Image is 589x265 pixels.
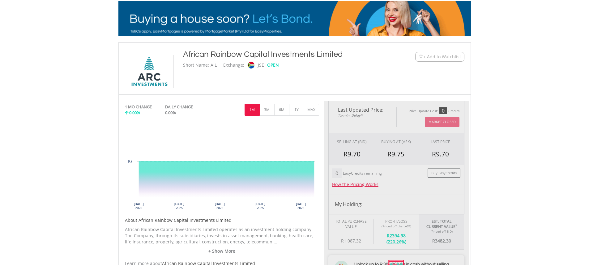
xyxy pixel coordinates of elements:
[125,122,319,214] div: Chart. Highcharts interactive chart.
[223,60,244,70] div: Exchange:
[165,110,176,115] span: 0.00%
[255,202,265,210] text: [DATE] 2025
[289,104,304,116] button: 1Y
[247,62,254,68] img: jse.png
[274,104,289,116] button: 6M
[296,202,306,210] text: [DATE] 2025
[125,248,319,254] a: + Show More
[125,226,319,245] p: African Rainbow Capital Investments Limited operates as an investment holding company. The Compan...
[183,49,377,60] div: African Rainbow Capital Investments Limited
[267,60,279,70] div: OPEN
[174,202,184,210] text: [DATE] 2025
[128,160,132,163] text: 9.7
[118,1,471,36] img: EasyMortage Promotion Banner
[129,110,140,115] span: 0.00%
[304,104,319,116] button: MAX
[245,104,260,116] button: 1M
[419,54,423,59] img: Watchlist
[258,60,264,70] div: JSE
[125,122,319,214] svg: Interactive chart
[125,104,152,110] div: 1 MO CHANGE
[423,54,461,60] span: + Add to Watchlist
[126,55,173,88] img: EQU.ZA.AIL.png
[125,217,319,223] h5: About African Rainbow Capital Investments Limited
[215,202,225,210] text: [DATE] 2025
[183,60,209,70] div: Short Name:
[259,104,275,116] button: 3M
[211,60,217,70] div: AIL
[134,202,143,210] text: [DATE] 2025
[415,52,464,62] button: Watchlist + Add to Watchlist
[165,104,214,110] div: DAILY CHANGE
